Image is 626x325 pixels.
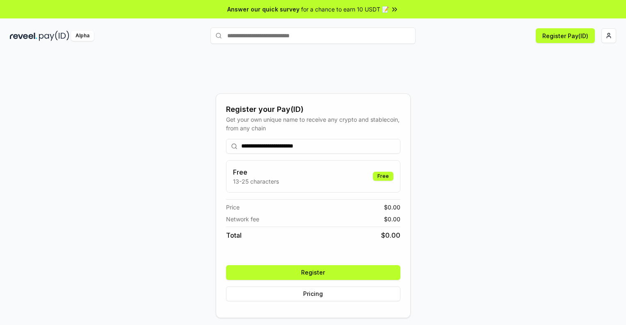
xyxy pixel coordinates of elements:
[226,203,240,211] span: Price
[373,172,393,181] div: Free
[226,230,242,240] span: Total
[226,215,259,223] span: Network fee
[226,286,400,301] button: Pricing
[39,31,69,41] img: pay_id
[226,265,400,280] button: Register
[301,5,389,14] span: for a chance to earn 10 USDT 📝
[71,31,94,41] div: Alpha
[381,230,400,240] span: $ 0.00
[226,115,400,132] div: Get your own unique name to receive any crypto and stablecoin, from any chain
[384,215,400,223] span: $ 0.00
[233,177,279,186] p: 13-25 characters
[384,203,400,211] span: $ 0.00
[226,104,400,115] div: Register your Pay(ID)
[536,28,595,43] button: Register Pay(ID)
[10,31,37,41] img: reveel_dark
[233,167,279,177] h3: Free
[227,5,299,14] span: Answer our quick survey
